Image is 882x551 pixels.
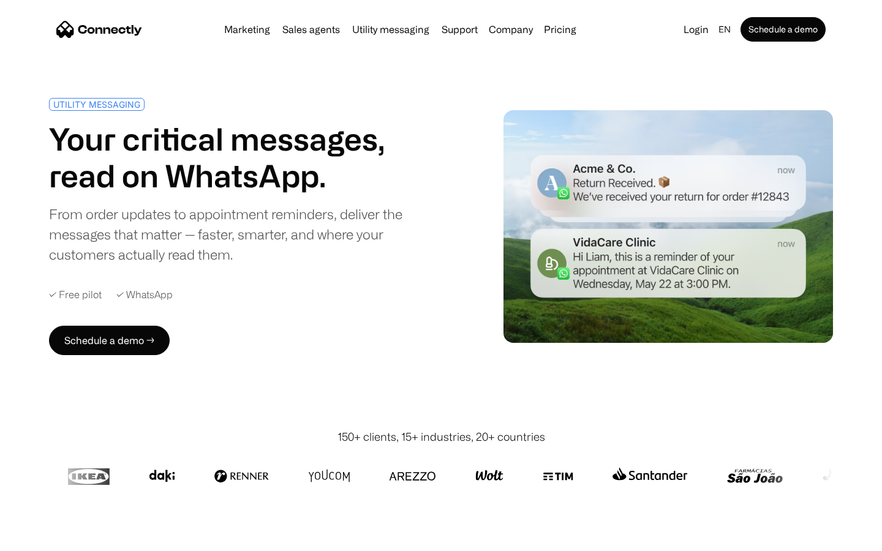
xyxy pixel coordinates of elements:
h1: Your critical messages, read on WhatsApp. [49,121,436,194]
a: Marketing [219,24,275,34]
div: ✓ WhatsApp [116,289,173,301]
div: UTILITY MESSAGING [53,100,140,109]
div: ✓ Free pilot [49,289,102,301]
div: From order updates to appointment reminders, deliver the messages that matter — faster, smarter, ... [49,204,436,264]
div: en [718,21,731,38]
div: Company [489,21,533,38]
a: Login [679,21,714,38]
a: home [56,20,142,39]
ul: Language list [24,530,73,547]
a: Utility messaging [347,24,434,34]
aside: Language selected: English [12,528,73,547]
a: Pricing [539,24,581,34]
a: Support [437,24,483,34]
a: Schedule a demo [741,17,826,42]
div: Company [485,21,537,38]
a: Sales agents [277,24,345,34]
div: 150+ clients, 15+ industries, 20+ countries [337,429,545,445]
div: en [714,21,738,38]
a: Schedule a demo → [49,326,170,355]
